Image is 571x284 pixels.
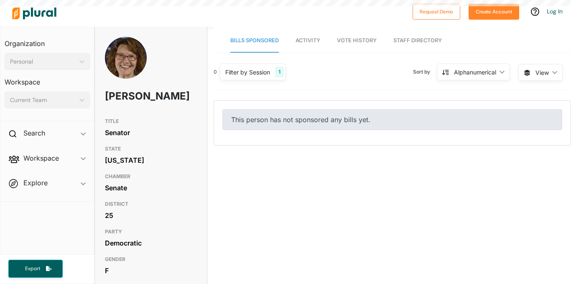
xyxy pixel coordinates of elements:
[296,29,320,53] a: Activity
[5,70,90,88] h3: Workspace
[469,4,519,20] button: Create Account
[214,68,217,76] div: 0
[337,37,377,43] span: Vote History
[23,128,45,138] h2: Search
[393,29,442,53] a: Staff Directory
[105,209,197,222] div: 25
[413,4,460,20] button: Request Demo
[10,96,76,105] div: Current Team
[105,84,160,109] h1: [PERSON_NAME]
[413,7,460,15] a: Request Demo
[8,260,63,278] button: Export
[105,254,197,264] h3: GENDER
[105,237,197,249] div: Democratic
[105,264,197,277] div: F
[535,68,549,77] span: View
[105,171,197,182] h3: CHAMBER
[296,37,320,43] span: Activity
[337,29,377,53] a: Vote History
[5,31,90,50] h3: Organization
[454,68,496,77] div: Alphanumerical
[105,154,197,166] div: [US_STATE]
[105,116,197,126] h3: TITLE
[105,126,197,139] div: Senator
[105,227,197,237] h3: PARTY
[547,8,563,15] a: Log In
[275,67,284,77] div: 1
[105,182,197,194] div: Senate
[10,57,76,66] div: Personal
[469,7,519,15] a: Create Account
[105,144,197,154] h3: STATE
[222,109,562,130] div: This person has not sponsored any bills yet.
[19,265,46,272] span: Export
[230,37,279,43] span: Bills Sponsored
[413,68,437,76] span: Sort by
[230,29,279,53] a: Bills Sponsored
[105,37,147,98] img: Headshot of Mary Ware
[105,199,197,209] h3: DISTRICT
[225,68,270,77] div: Filter by Session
